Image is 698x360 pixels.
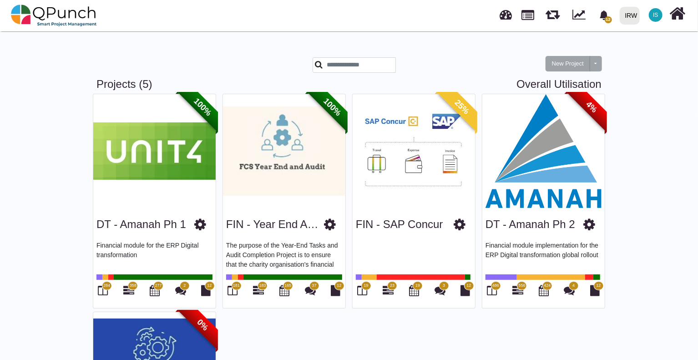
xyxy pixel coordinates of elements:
[616,0,643,30] a: IRW
[670,5,686,22] i: Home
[572,283,575,289] span: 4
[226,241,342,268] p: The purpose of the Year-End Tasks and Audit Completion Project is to ensure that the charity orga...
[233,283,240,289] span: 181
[546,56,590,71] button: New Project
[390,283,395,289] span: 23
[568,0,594,30] div: Dynamic Report
[516,78,602,91] a: Overall Utilisation
[500,5,512,19] span: Dashboard
[539,285,549,296] i: Calendar
[653,12,658,18] span: IS
[594,0,616,29] a: bell fill12
[415,283,420,289] span: 19
[566,82,617,132] span: 4%
[486,218,575,230] a: DT - Amanah Ph 2
[279,285,289,296] i: Calendar
[591,285,600,296] i: Document Library
[177,82,228,132] span: 100%
[522,6,535,20] span: Projects
[486,241,602,268] p: Financial module implementation for the ERP Digital transformation global rollout
[544,283,551,289] span: 424
[226,218,324,231] h3: FIN - Year End Audit
[123,289,134,296] a: 358
[123,285,134,296] i: Gantt
[305,285,316,296] i: Punch Discussions
[643,0,668,30] a: IS
[175,285,186,296] i: Punch Discussions
[150,285,160,296] i: Calendar
[596,283,601,289] span: 12
[259,283,266,289] span: 183
[312,283,317,289] span: 37
[228,285,238,296] i: Board
[625,8,637,24] div: IRW
[546,5,560,20] span: Releases
[155,283,162,289] span: 277
[435,285,445,296] i: Punch Discussions
[437,82,487,132] span: 25%
[183,283,186,289] span: 2
[383,285,394,296] i: Gantt
[356,218,443,230] a: FIN - SAP Concur
[253,285,264,296] i: Gantt
[96,218,186,230] a: DT - Amanah Ph 1
[461,285,470,296] i: Document Library
[331,285,341,296] i: Document Library
[130,283,137,289] span: 358
[519,283,526,289] span: 556
[202,285,211,296] i: Document Library
[486,218,575,231] h3: DT - Amanah Ph 2
[599,10,609,20] svg: bell fill
[177,300,228,350] span: 0%
[226,218,325,230] a: FIN - Year End Audit
[96,241,212,268] p: Financial module for the ERP Digital transformation
[307,82,358,132] span: 100%
[103,283,110,289] span: 284
[284,283,291,289] span: 165
[96,218,186,231] h3: DT - Amanah Ph 1
[364,283,368,289] span: 19
[253,289,264,296] a: 183
[649,8,663,22] span: Idiris Shariif
[564,285,575,296] i: Punch Discussions
[358,285,368,296] i: Board
[443,283,445,289] span: 3
[337,283,341,289] span: 12
[512,285,523,296] i: Gantt
[492,283,499,289] span: 486
[409,285,419,296] i: Calendar
[96,78,602,91] h3: Projects (5)
[356,218,443,231] h3: FIN - SAP Concur
[98,285,108,296] i: Board
[11,2,97,29] img: qpunch-sp.fa6292f.png
[207,283,212,289] span: 12
[487,285,497,296] i: Board
[383,289,394,296] a: 23
[466,283,471,289] span: 12
[605,16,612,23] span: 12
[596,7,612,23] div: Notification
[512,289,523,296] a: 556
